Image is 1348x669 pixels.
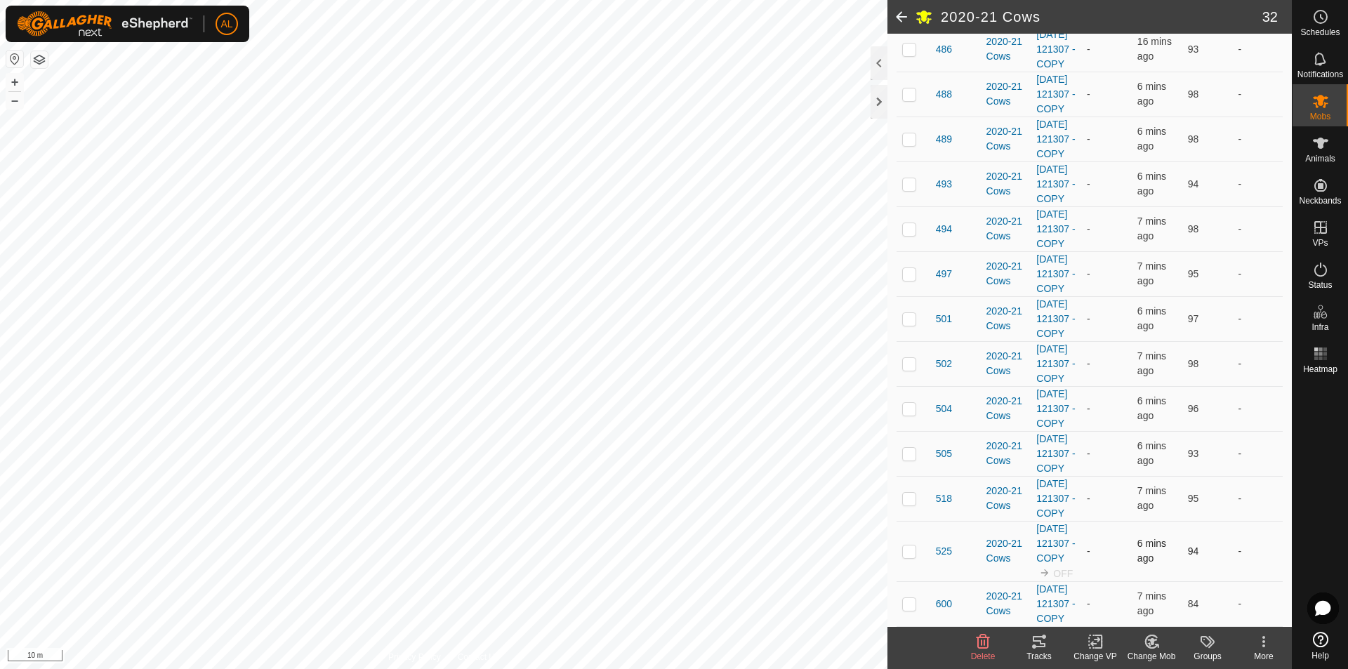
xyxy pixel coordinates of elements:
[936,597,952,611] span: 600
[936,132,952,147] span: 489
[1232,251,1283,296] td: -
[1188,313,1199,324] span: 97
[6,51,23,67] button: Reset Map
[220,17,232,32] span: AL
[1036,298,1075,339] a: [DATE] 121307 - COPY
[1188,358,1199,369] span: 98
[1036,29,1075,69] a: [DATE] 121307 - COPY
[1308,281,1332,289] span: Status
[6,92,23,109] button: –
[1232,27,1283,72] td: -
[1232,431,1283,476] td: -
[458,651,499,663] a: Contact Us
[1036,253,1075,294] a: [DATE] 121307 - COPY
[1232,117,1283,161] td: -
[936,87,952,102] span: 488
[1036,583,1075,624] a: [DATE] 121307 - COPY
[1137,36,1172,62] span: 13 Aug 2025, 9:44 am
[1188,88,1199,100] span: 98
[1036,343,1075,384] a: [DATE] 121307 - COPY
[1081,581,1132,626] td: -
[1305,154,1335,163] span: Animals
[986,394,1026,423] div: 2020-21 Cows
[1236,650,1292,663] div: More
[1081,161,1132,206] td: -
[1188,448,1199,459] span: 93
[1188,545,1199,557] span: 94
[1300,28,1340,37] span: Schedules
[17,11,192,37] img: Gallagher Logo
[986,304,1026,333] div: 2020-21 Cows
[986,536,1026,566] div: 2020-21 Cows
[1036,208,1075,249] a: [DATE] 121307 - COPY
[936,491,952,506] span: 518
[1081,341,1132,386] td: -
[1232,161,1283,206] td: -
[1299,197,1341,205] span: Neckbands
[986,34,1026,64] div: 2020-21 Cows
[941,8,1262,25] h2: 2020-21 Cows
[1067,650,1123,663] div: Change VP
[1137,260,1166,286] span: 13 Aug 2025, 9:54 am
[1310,112,1330,121] span: Mobs
[971,651,996,661] span: Delete
[1188,44,1199,55] span: 93
[1232,341,1283,386] td: -
[1081,117,1132,161] td: -
[1232,476,1283,521] td: -
[1262,6,1278,27] span: 32
[1081,431,1132,476] td: -
[1293,626,1348,665] a: Help
[1137,538,1166,564] span: 13 Aug 2025, 9:54 am
[1036,74,1075,114] a: [DATE] 121307 - COPY
[936,267,952,281] span: 497
[1137,590,1166,616] span: 13 Aug 2025, 9:54 am
[936,357,952,371] span: 502
[986,349,1026,378] div: 2020-21 Cows
[986,439,1026,468] div: 2020-21 Cows
[1137,350,1166,376] span: 13 Aug 2025, 9:54 am
[986,259,1026,289] div: 2020-21 Cows
[1297,70,1343,79] span: Notifications
[1036,433,1075,474] a: [DATE] 121307 - COPY
[1036,478,1075,519] a: [DATE] 121307 - COPY
[1137,81,1166,107] span: 13 Aug 2025, 9:54 am
[6,74,23,91] button: +
[1232,72,1283,117] td: -
[986,124,1026,154] div: 2020-21 Cows
[936,312,952,326] span: 501
[1303,365,1337,373] span: Heatmap
[1232,296,1283,341] td: -
[1188,268,1199,279] span: 95
[1137,485,1166,511] span: 13 Aug 2025, 9:54 am
[1137,395,1166,421] span: 13 Aug 2025, 9:54 am
[1081,476,1132,521] td: -
[936,446,952,461] span: 505
[1137,305,1166,331] span: 13 Aug 2025, 9:54 am
[1188,493,1199,504] span: 95
[936,222,952,237] span: 494
[1137,171,1166,197] span: 13 Aug 2025, 9:54 am
[1053,568,1073,579] span: OFF
[986,484,1026,513] div: 2020-21 Cows
[1081,251,1132,296] td: -
[936,402,952,416] span: 504
[986,214,1026,244] div: 2020-21 Cows
[1188,403,1199,414] span: 96
[1081,296,1132,341] td: -
[986,79,1026,109] div: 2020-21 Cows
[1232,581,1283,626] td: -
[1123,650,1179,663] div: Change Mob
[1312,239,1328,247] span: VPs
[1036,119,1075,159] a: [DATE] 121307 - COPY
[1039,567,1050,578] img: to
[1011,650,1067,663] div: Tracks
[1188,178,1199,190] span: 94
[1036,523,1075,564] a: [DATE] 121307 - COPY
[1311,323,1328,331] span: Infra
[1137,440,1166,466] span: 13 Aug 2025, 9:54 am
[1188,223,1199,234] span: 98
[936,42,952,57] span: 486
[1188,598,1199,609] span: 84
[936,544,952,559] span: 525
